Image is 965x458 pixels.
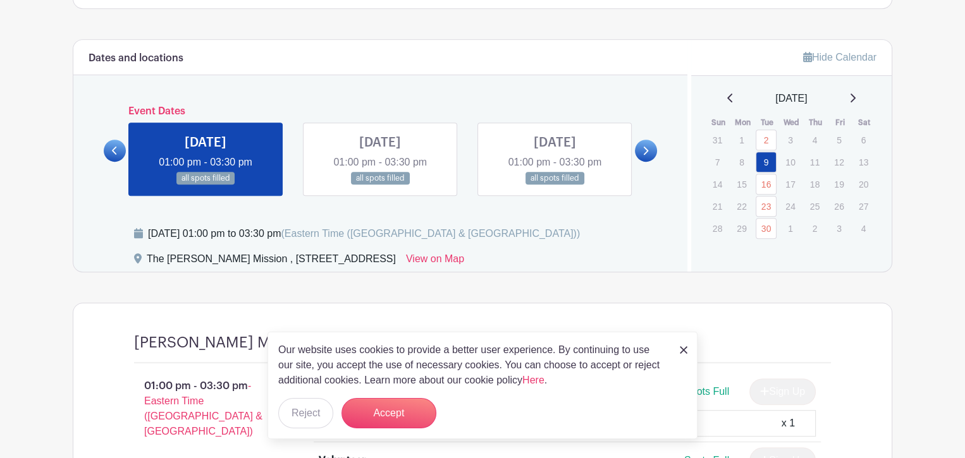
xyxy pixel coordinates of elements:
[756,196,777,217] a: 23
[804,174,825,194] p: 18
[341,398,436,428] button: Accept
[775,91,807,106] span: [DATE]
[804,196,825,216] p: 25
[89,52,183,64] h6: Dates and locations
[780,130,801,150] p: 3
[780,174,801,194] p: 17
[782,416,795,431] div: x 1
[731,174,752,194] p: 15
[804,219,825,238] p: 2
[144,380,262,437] span: - Eastern Time ([GEOGRAPHIC_DATA] & [GEOGRAPHIC_DATA])
[756,174,777,195] a: 16
[707,174,728,194] p: 14
[707,130,728,150] p: 31
[731,130,752,150] p: 1
[828,152,849,172] p: 12
[406,251,464,272] a: View on Map
[828,116,852,129] th: Fri
[281,228,580,239] span: (Eastern Time ([GEOGRAPHIC_DATA] & [GEOGRAPHIC_DATA]))
[853,196,874,216] p: 27
[278,342,667,388] p: Our website uses cookies to provide a better user experience. By continuing to use our site, you ...
[114,373,298,444] p: 01:00 pm - 03:30 pm
[147,251,396,272] div: The [PERSON_NAME] Mission , [STREET_ADDRESS]
[804,152,825,172] p: 11
[126,105,635,118] h6: Event Dates
[828,130,849,150] p: 5
[706,116,731,129] th: Sun
[828,219,849,238] p: 3
[707,196,728,216] p: 21
[755,116,780,129] th: Tue
[278,398,333,428] button: Reject
[780,152,801,172] p: 10
[680,346,687,354] img: close_button-5f87c8562297e5c2d7936805f587ecaba9071eb48480494691a3f1689db116b3.svg
[828,196,849,216] p: 26
[853,174,874,194] p: 20
[853,130,874,150] p: 6
[780,219,801,238] p: 1
[707,152,728,172] p: 7
[148,226,580,241] div: [DATE] 01:00 pm to 03:30 pm
[756,152,777,172] a: 9
[852,116,877,129] th: Sat
[804,130,825,150] p: 4
[731,196,752,216] p: 22
[730,116,755,129] th: Mon
[756,218,777,239] a: 30
[779,116,804,129] th: Wed
[804,116,828,129] th: Thu
[780,196,801,216] p: 24
[803,52,876,63] a: Hide Calendar
[684,386,729,397] span: Spots Full
[134,334,391,352] h4: [PERSON_NAME] Mission Volunteers
[731,152,752,172] p: 8
[756,130,777,150] a: 2
[828,174,849,194] p: 19
[522,375,544,385] a: Here
[853,219,874,238] p: 4
[707,219,728,238] p: 28
[853,152,874,172] p: 13
[731,219,752,238] p: 29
